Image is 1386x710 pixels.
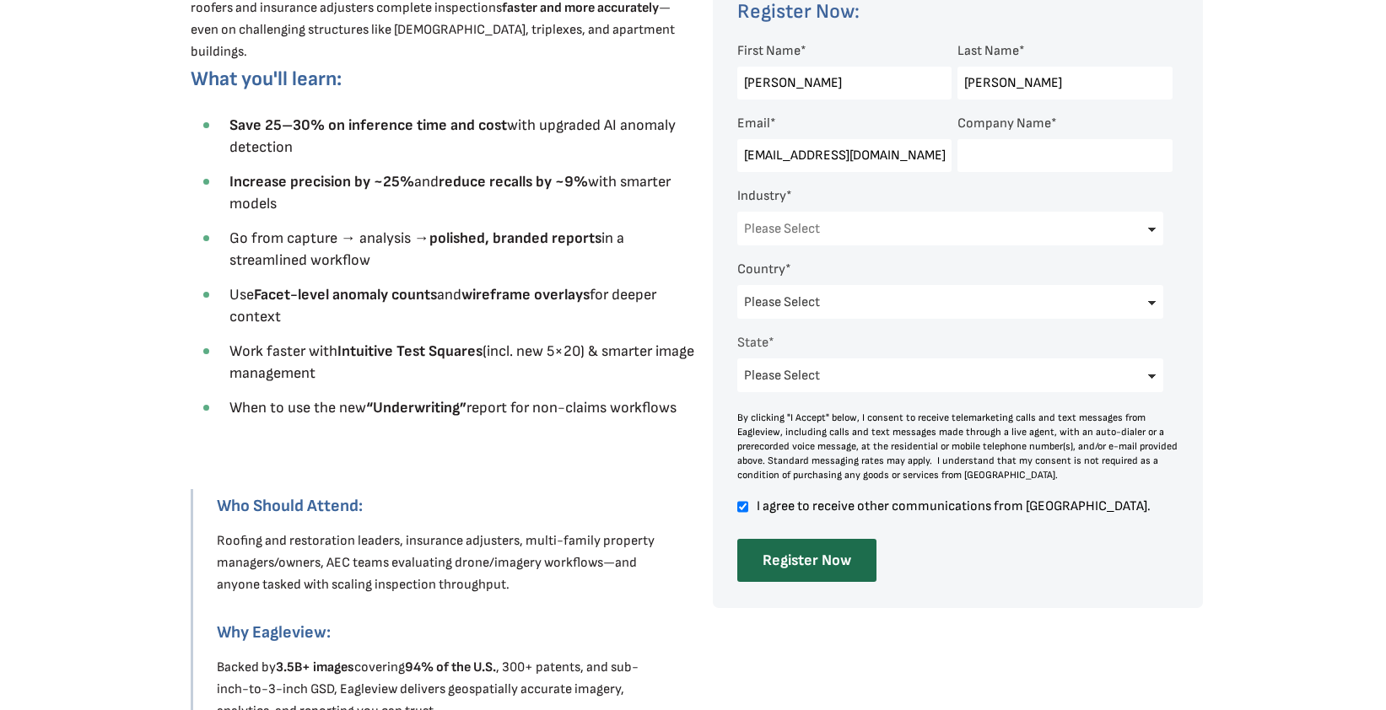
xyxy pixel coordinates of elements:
strong: “Underwriting” [366,399,466,417]
input: I agree to receive other communications from [GEOGRAPHIC_DATA]. [737,499,748,514]
span: Email [737,116,770,132]
span: with upgraded AI anomaly detection [229,116,676,156]
span: I agree to receive other communications from [GEOGRAPHIC_DATA]. [754,499,1173,514]
strong: Who Should Attend: [217,496,363,516]
strong: Facet-level anomaly counts [254,286,437,304]
strong: Save 25–30% on inference time and cost [229,116,507,134]
strong: Increase precision by ~25% [229,173,414,191]
span: Last Name [957,43,1019,59]
span: Roofing and restoration leaders, insurance adjusters, multi-family property managers/owners, AEC ... [217,533,655,593]
span: Company Name [957,116,1051,132]
span: State [737,335,769,351]
span: Use and for deeper context [229,286,656,325]
strong: 94% of the U.S. [405,659,496,675]
strong: wireframe overlays [461,286,590,304]
div: By clicking "I Accept" below, I consent to receive telemarketing calls and text messages from Eag... [737,411,1179,482]
span: and with smarter models [229,173,671,212]
span: What you'll learn: [191,67,342,91]
span: When to use the new report for non-claims workflows [229,399,677,417]
strong: Why Eagleview: [217,622,331,643]
strong: 3.5B+ images [276,659,354,675]
strong: polished, branded reports [429,229,601,247]
span: Industry [737,188,786,204]
span: Go from capture → analysis → in a streamlined workflow [229,229,624,269]
span: Work faster with (incl. new 5×20) & smarter image management [229,342,694,382]
span: First Name [737,43,801,59]
strong: Intuitive Test Squares [337,342,483,360]
span: Country [737,261,785,277]
strong: reduce recalls by ~9% [439,173,588,191]
input: Register Now [737,539,876,582]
